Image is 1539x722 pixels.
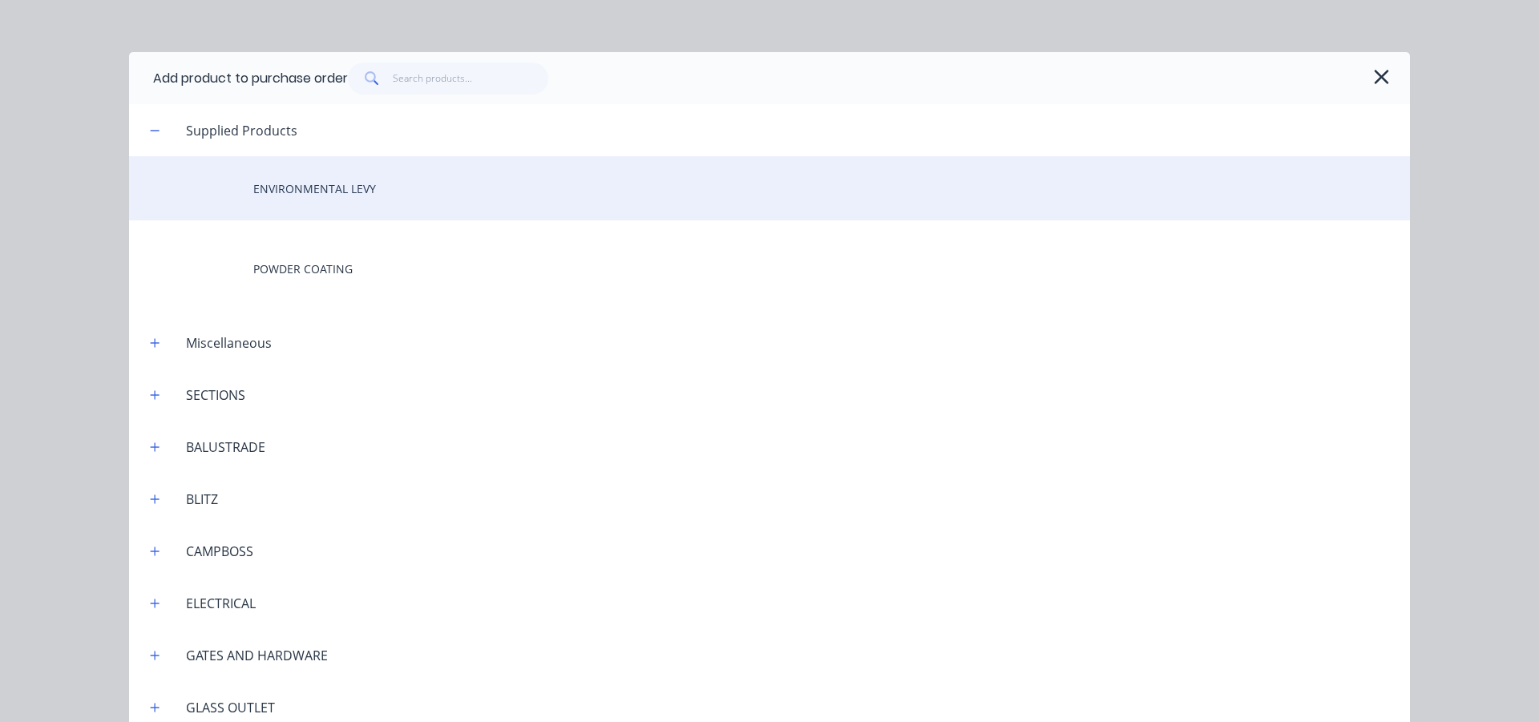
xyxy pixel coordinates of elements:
[173,121,310,140] div: Supplied Products
[173,542,266,561] div: CAMPBOSS
[173,698,288,717] div: GLASS OUTLET
[153,69,348,88] div: Add product to purchase order
[393,63,549,95] input: Search products...
[173,333,285,353] div: Miscellaneous
[173,385,258,405] div: SECTIONS
[173,438,278,457] div: BALUSTRADE
[173,490,231,509] div: BLITZ
[173,646,341,665] div: GATES AND HARDWARE
[173,594,269,613] div: ELECTRICAL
